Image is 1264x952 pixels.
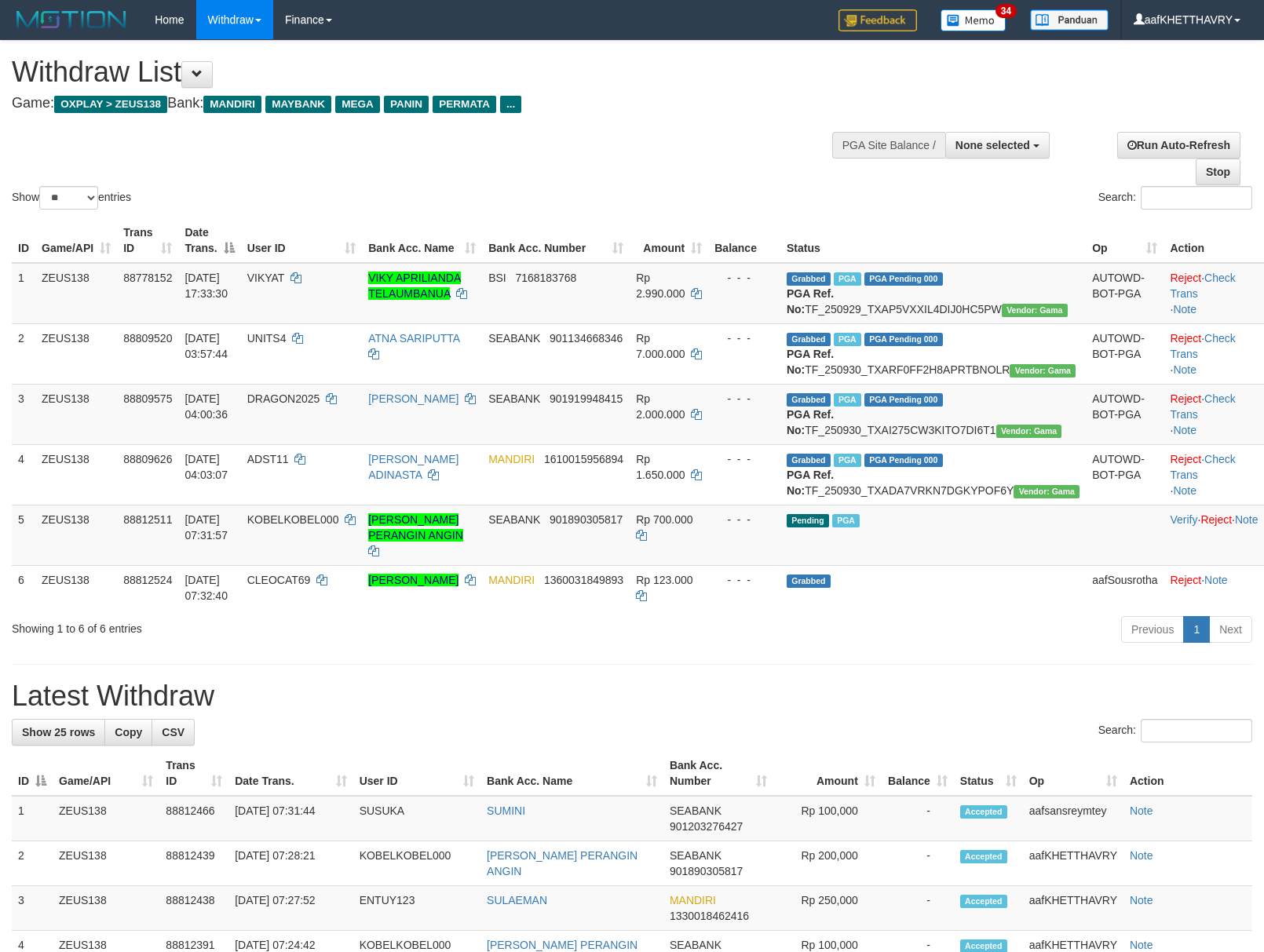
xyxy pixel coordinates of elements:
[184,272,228,300] span: [DATE] 17:33:30
[1170,574,1201,586] a: Reject
[35,263,117,324] td: ZEUS138
[864,272,943,286] span: PGA Pending
[1086,263,1164,324] td: AUTOWD-BOT-PGA
[834,393,861,407] span: Marked by aafkaynarin
[368,513,463,542] a: [PERSON_NAME] PERANGIN ANGIN
[1196,159,1240,185] a: Stop
[123,453,172,465] span: 88809626
[670,820,743,833] span: Copy 901203276427 to clipboard
[714,512,774,527] div: - - -
[1130,849,1153,862] a: Note
[488,513,540,526] span: SEABANK
[787,348,834,376] b: PGA Ref. No:
[1117,132,1240,159] a: Run Auto-Refresh
[636,332,685,360] span: Rp 7.000.000
[480,751,663,796] th: Bank Acc. Name: activate to sort column ascending
[1130,894,1153,906] a: Note
[247,272,284,284] span: VIKYAT
[487,894,547,906] a: SULAEMAN
[12,680,1252,712] h1: Latest Withdraw
[1086,384,1164,444] td: AUTOWD-BOT-PGA
[12,841,53,886] td: 2
[12,565,35,610] td: 6
[954,751,1023,796] th: Status: activate to sort column ascending
[12,186,131,210] label: Show entries
[228,841,353,886] td: [DATE] 07:28:21
[482,218,630,263] th: Bank Acc. Number: activate to sort column ascending
[1170,513,1197,526] a: Verify
[1164,565,1264,610] td: ·
[12,263,35,324] td: 1
[247,453,289,465] span: ADST11
[12,8,131,31] img: MOTION_logo.png
[1164,444,1264,505] td: · ·
[1173,424,1196,436] a: Note
[1014,485,1080,498] span: Vendor URL: https://trx31.1velocity.biz
[159,886,228,931] td: 88812438
[488,332,540,345] span: SEABANK
[714,451,774,467] div: - - -
[670,910,749,922] span: Copy 1330018462416 to clipboard
[1098,186,1252,210] label: Search:
[35,323,117,384] td: ZEUS138
[22,726,95,739] span: Show 25 rows
[834,454,861,467] span: Marked by aafkaynarin
[247,392,320,405] span: DRAGON2025
[941,9,1006,31] img: Button%20Memo.svg
[550,332,623,345] span: Copy 901134668346 to clipboard
[780,263,1086,324] td: TF_250929_TXAP5VXXIL4DIJ0HC5PW
[714,270,774,286] div: - - -
[123,272,172,284] span: 88778152
[864,333,943,346] span: PGA Pending
[35,505,117,565] td: ZEUS138
[353,841,480,886] td: KOBELKOBEL000
[335,96,380,113] span: MEGA
[487,849,637,877] a: [PERSON_NAME] PERANGIN ANGIN
[159,841,228,886] td: 88812439
[1164,505,1264,565] td: · ·
[1023,841,1123,886] td: aafKHETTHAVRY
[670,865,743,877] span: Copy 901890305817 to clipboard
[228,886,353,931] td: [DATE] 07:27:52
[53,751,159,796] th: Game/API: activate to sort column ascending
[12,218,35,263] th: ID
[636,574,692,586] span: Rp 123.000
[362,218,482,263] th: Bank Acc. Name: activate to sort column ascending
[1121,616,1184,643] a: Previous
[780,444,1086,505] td: TF_250930_TXADA7VRKN7DGKYPOF6Y
[152,719,195,746] a: CSV
[1164,323,1264,384] td: · ·
[955,139,1030,151] span: None selected
[53,841,159,886] td: ZEUS138
[1173,363,1196,376] a: Note
[1086,323,1164,384] td: AUTOWD-BOT-PGA
[1002,304,1068,317] span: Vendor URL: https://trx31.1velocity.biz
[945,132,1050,159] button: None selected
[1200,513,1232,526] a: Reject
[636,392,685,421] span: Rp 2.000.000
[1098,719,1252,742] label: Search:
[1086,565,1164,610] td: aafSousrotha
[433,96,496,113] span: PERMATA
[1023,796,1123,841] td: aafsansreymtey
[787,469,834,497] b: PGA Ref. No:
[714,391,774,407] div: - - -
[773,751,881,796] th: Amount: activate to sort column ascending
[1173,484,1196,497] a: Note
[787,272,831,286] span: Grabbed
[35,384,117,444] td: ZEUS138
[995,4,1017,18] span: 34
[53,796,159,841] td: ZEUS138
[12,886,53,931] td: 3
[488,272,506,284] span: BSI
[1086,218,1164,263] th: Op: activate to sort column ascending
[353,796,480,841] td: SUSUKA
[670,849,722,862] span: SEABANK
[1164,263,1264,324] td: · ·
[12,719,105,746] a: Show 25 rows
[353,886,480,931] td: ENTUY123
[12,615,515,636] div: Showing 1 to 6 of 6 entries
[228,796,353,841] td: [DATE] 07:31:44
[787,287,834,316] b: PGA Ref. No:
[159,796,228,841] td: 88812466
